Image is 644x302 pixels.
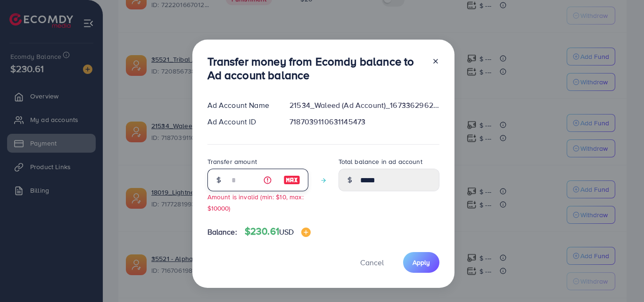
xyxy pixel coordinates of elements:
img: image [301,228,311,237]
div: 7187039110631145473 [282,116,446,127]
label: Total balance in ad account [339,157,422,166]
span: Cancel [360,257,384,268]
span: USD [279,227,294,237]
small: Amount is invalid (min: $10, max: $10000) [207,192,304,212]
div: Ad Account ID [200,116,282,127]
button: Apply [403,252,439,272]
div: 21534_Waleed (Ad Account)_1673362962744 [282,100,446,111]
span: Apply [413,258,430,267]
button: Cancel [348,252,396,272]
h3: Transfer money from Ecomdy balance to Ad account balance [207,55,424,82]
label: Transfer amount [207,157,257,166]
div: Ad Account Name [200,100,282,111]
span: Balance: [207,227,237,237]
img: image [283,174,300,186]
h4: $230.61 [245,226,311,237]
iframe: Chat [604,260,637,295]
